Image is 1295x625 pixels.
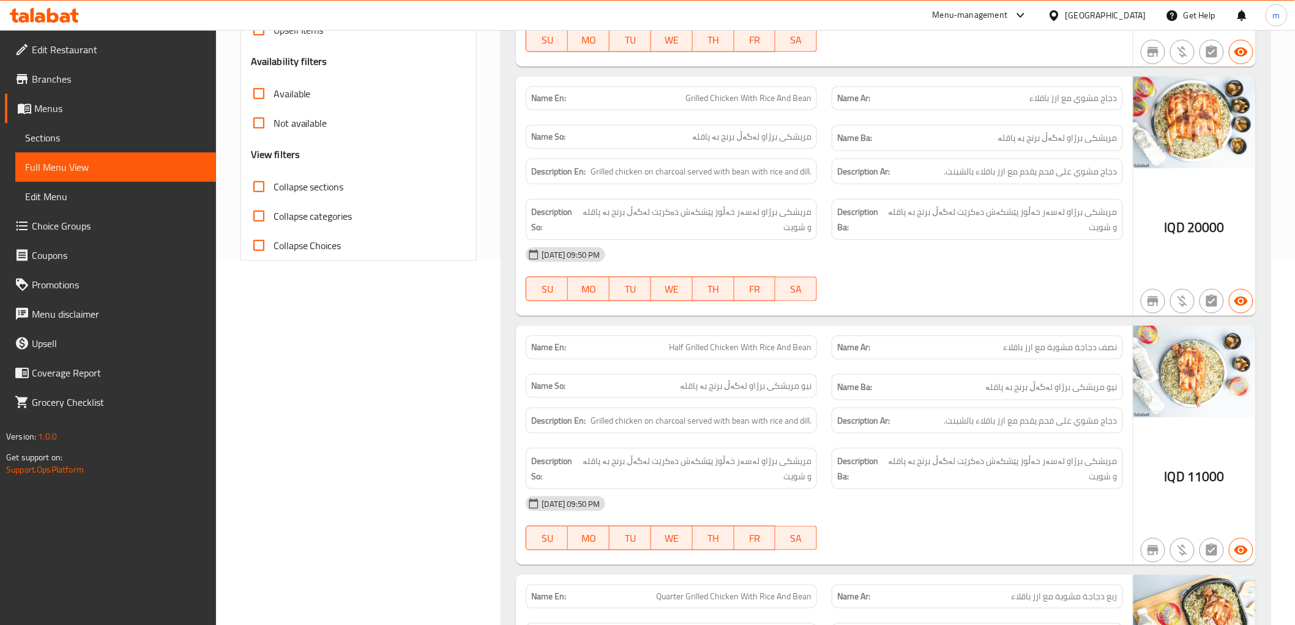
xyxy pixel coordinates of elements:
a: Edit Menu [15,182,216,211]
span: Menus [34,101,206,116]
button: FR [734,28,776,52]
span: MO [573,280,605,298]
span: نیو مریشکی برژاو لەگەڵ برنج بە پاقلە [986,380,1118,395]
span: [DATE] 09:50 PM [537,249,605,261]
span: SU [531,530,563,547]
button: MO [568,526,610,550]
button: SU [526,277,568,301]
strong: Name En: [531,590,566,603]
span: Menu disclaimer [32,307,206,321]
span: SU [531,280,563,298]
button: TU [610,28,651,52]
strong: Description Ar: [837,413,890,429]
button: Available [1229,289,1253,313]
div: Menu-management [933,8,1008,23]
span: Get support on: [6,449,62,465]
a: Menu disclaimer [5,299,216,329]
span: SU [531,31,563,49]
span: 20000 [1187,215,1225,239]
strong: Description Ba: [837,454,886,484]
span: Grilled chicken on charcoal served with bean with rice and dill. [591,413,812,429]
span: دجاج مشوي على فحم یقدم مع ارز باقلاء بالشبنت. [944,164,1118,179]
span: دجاج مشوي مع ارز باقلاء [1030,92,1118,105]
button: Purchased item [1170,538,1195,563]
img: Qasim_chicken__%D8%AF%D8%AC%D8%A7%D8%AC%D8%A9_%D9%85%D8%B4%D9%88%D9%8A638908051037930894.jpg [1133,77,1256,168]
button: FR [734,526,776,550]
button: TH [693,28,734,52]
span: مریشکی برژاو لەسەر خەڵوز پێشکەش دەکرێت لەگەڵ برنج بە پاقلە و شویت [582,204,812,234]
span: FR [739,530,771,547]
span: Available [274,86,311,101]
a: Branches [5,64,216,94]
span: MO [573,31,605,49]
strong: Description En: [531,164,586,179]
span: Promotions [32,277,206,292]
span: نصف دجاجة مشویة مع ارز باقلاء [1004,341,1118,354]
a: Full Menu View [15,152,216,182]
span: نیو مریشکی برژاو لەگەڵ برنج بە پاقلە [680,380,812,392]
button: TH [693,277,734,301]
span: TU [614,280,646,298]
span: Sections [25,130,206,145]
strong: Name Ar: [837,341,870,354]
button: Not has choices [1200,40,1224,64]
span: مریشکی برژاو لەسەر خەڵوز پێشکەش دەکرێت لەگەڵ برنج بە پاقلە و شویت [888,454,1118,484]
span: WE [656,280,688,298]
button: WE [651,277,693,301]
strong: Name So: [531,130,565,143]
button: TU [610,277,651,301]
button: Available [1229,40,1253,64]
span: [DATE] 09:50 PM [537,498,605,510]
button: Not has choices [1200,289,1224,313]
span: IQD [1165,215,1185,239]
span: Collapse Choices [274,238,341,253]
strong: Name Ar: [837,92,870,105]
span: Coupons [32,248,206,263]
button: Not branch specific item [1141,289,1165,313]
button: FR [734,277,776,301]
span: m [1273,9,1280,22]
a: Choice Groups [5,211,216,241]
span: FR [739,31,771,49]
span: مریشکی برژاو لەسەر خەڵوز پێشکەش دەکرێت لەگەڵ برنج بە پاقلە و شویت [582,454,812,484]
span: Edit Restaurant [32,42,206,57]
span: مریشکی برژاو لەگەڵ برنج بە پاقلە [998,130,1118,146]
span: SA [780,280,812,298]
span: MO [573,530,605,547]
strong: Description So: [531,454,579,484]
span: Upsell [32,336,206,351]
button: Not branch specific item [1141,538,1165,563]
button: Purchased item [1170,40,1195,64]
button: TU [610,526,651,550]
strong: Name Ba: [837,380,872,395]
button: SA [775,277,817,301]
div: [GEOGRAPHIC_DATA] [1065,9,1146,22]
span: دجاج مشوي على فحم یقدم مع ارز باقلاء بالشبنت. [944,413,1118,429]
span: 11000 [1187,465,1225,488]
span: Not available [274,116,327,130]
a: Menus [5,94,216,123]
a: Grocery Checklist [5,387,216,417]
strong: Description Ba: [837,204,886,234]
span: WE [656,530,688,547]
span: Grocery Checklist [32,395,206,410]
strong: Name So: [531,380,565,392]
span: Choice Groups [32,219,206,233]
span: Coverage Report [32,365,206,380]
a: Sections [15,123,216,152]
span: TH [698,530,730,547]
span: TU [614,530,646,547]
button: SU [526,28,568,52]
span: SA [780,31,812,49]
strong: Name Ar: [837,590,870,603]
span: TU [614,31,646,49]
button: Purchased item [1170,289,1195,313]
span: Full Menu View [25,160,206,174]
a: Support.OpsPlatform [6,462,84,477]
a: Coverage Report [5,358,216,387]
a: Upsell [5,329,216,358]
a: Promotions [5,270,216,299]
span: IQD [1165,465,1185,488]
span: Edit Menu [25,189,206,204]
button: WE [651,526,693,550]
